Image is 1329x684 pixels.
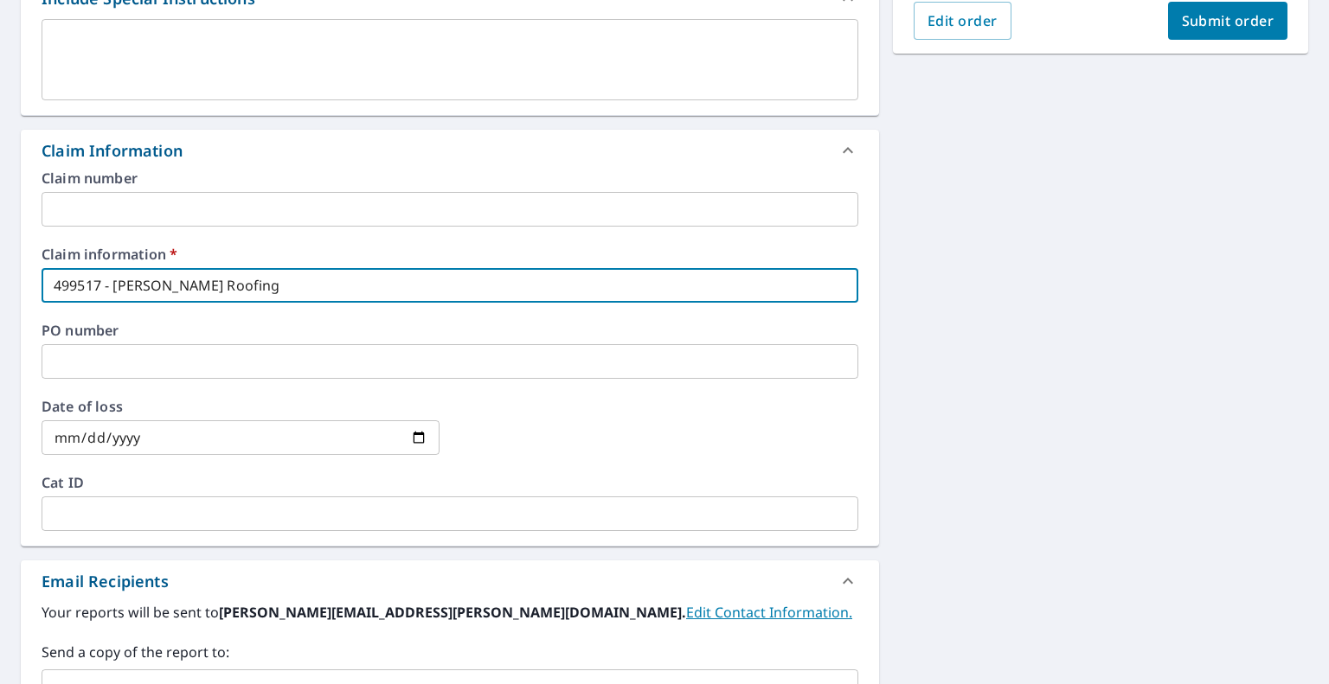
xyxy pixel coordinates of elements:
[42,400,440,413] label: Date of loss
[42,602,858,623] label: Your reports will be sent to
[21,130,879,171] div: Claim Information
[1168,2,1288,40] button: Submit order
[928,11,998,30] span: Edit order
[42,476,858,489] label: Cat ID
[219,603,686,622] b: [PERSON_NAME][EMAIL_ADDRESS][PERSON_NAME][DOMAIN_NAME].
[21,560,879,602] div: Email Recipients
[914,2,1011,40] button: Edit order
[42,139,183,163] div: Claim Information
[42,171,858,185] label: Claim number
[42,247,858,261] label: Claim information
[42,642,858,662] label: Send a copy of the report to:
[1182,11,1274,30] span: Submit order
[686,603,852,622] a: EditContactInfo
[42,323,858,337] label: PO number
[42,570,169,593] div: Email Recipients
